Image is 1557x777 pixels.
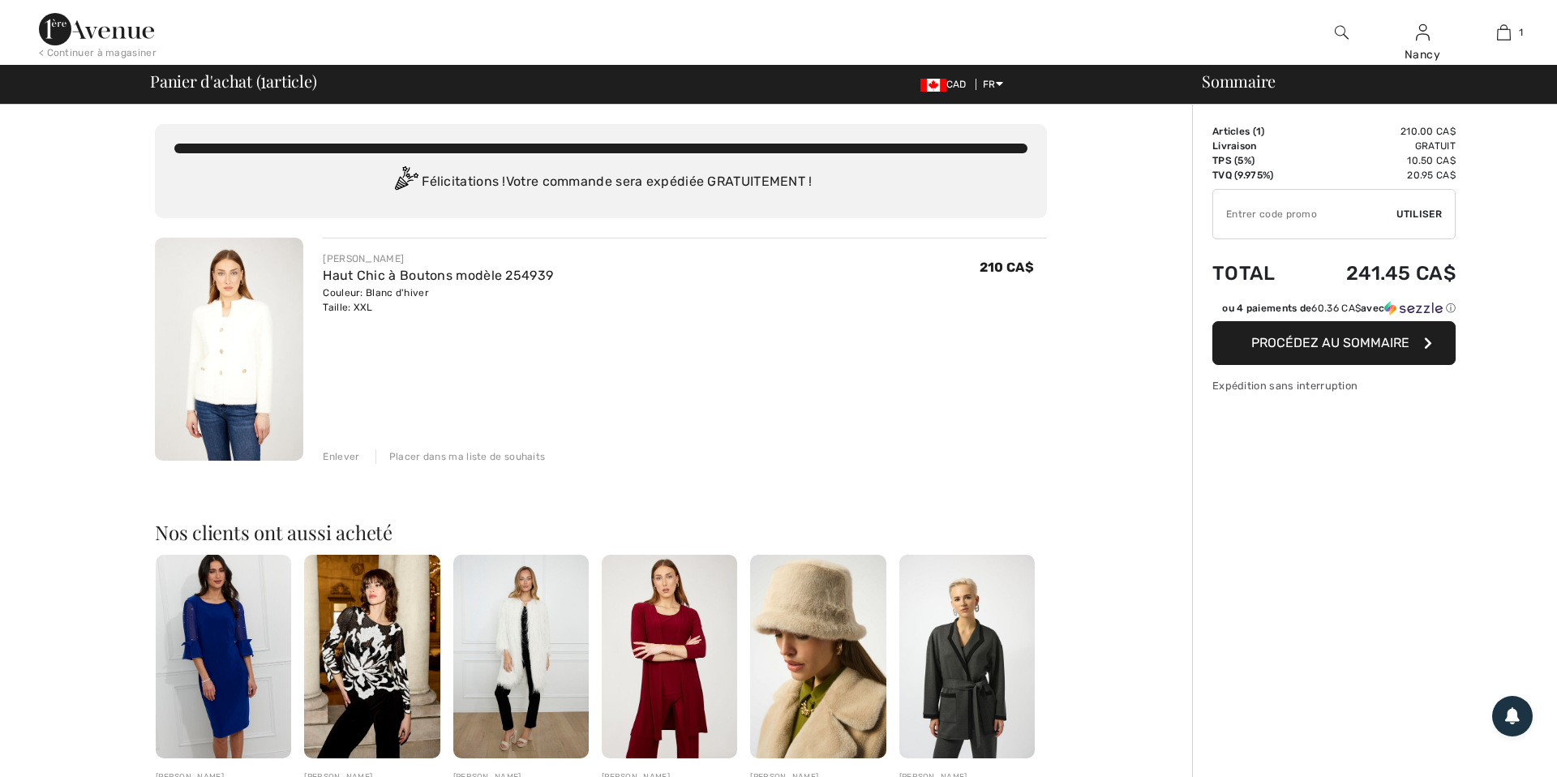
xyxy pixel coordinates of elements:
span: 1 [1519,25,1523,40]
img: Canadian Dollar [920,79,946,92]
button: Procédez au sommaire [1212,321,1456,365]
div: [PERSON_NAME] [323,251,553,266]
div: Enlever [323,449,359,464]
span: 210 CA$ [980,260,1034,275]
div: Couleur: Blanc d'hiver Taille: XXL [323,285,553,315]
a: Haut Chic à Boutons modèle 254939 [323,268,553,283]
span: FR [983,79,1003,90]
div: ou 4 paiements de avec [1222,301,1456,316]
img: Congratulation2.svg [389,166,422,199]
input: Code promo [1213,190,1396,238]
span: Panier d'achat ( article) [150,73,317,89]
div: ou 4 paiements de60.36 CA$avecSezzle Cliquez pour en savoir plus sur Sezzle [1212,301,1456,321]
td: Total [1212,246,1301,301]
a: 1 [1464,23,1543,42]
td: TVQ (9.975%) [1212,168,1301,182]
td: 10.50 CA$ [1301,153,1456,168]
img: Robe Élégante à Manches Évasées modèle 259025 [156,555,291,758]
span: 60.36 CA$ [1311,303,1361,314]
td: TPS (5%) [1212,153,1301,168]
span: Procédez au sommaire [1251,335,1409,350]
div: Sommaire [1182,73,1547,89]
span: CAD [920,79,973,90]
h2: Nos clients ont aussi acheté [155,522,1047,542]
td: Gratuit [1301,139,1456,153]
div: < Continuer à magasiner [39,45,157,60]
td: 20.95 CA$ [1301,168,1456,182]
img: Mes infos [1416,23,1430,42]
img: Haut Chic à Boutons modèle 254939 [155,238,303,461]
td: 241.45 CA$ [1301,246,1456,301]
td: Articles ( ) [1212,124,1301,139]
div: Félicitations ! Votre commande sera expédiée GRATUITEMENT ! [174,166,1027,199]
td: 210.00 CA$ [1301,124,1456,139]
img: Pull Orné de Bijoux modèle 259728 [304,555,440,758]
img: Veste Décontractée Ouverte modèle 216009 [602,555,737,758]
img: Mon panier [1497,23,1511,42]
img: 1ère Avenue [39,13,154,45]
td: Livraison [1212,139,1301,153]
img: Col Châle Coupe Décontractée Ceinture modèle 253223 [899,555,1035,758]
img: Chapeau en fausse fourrure modèle 253975 [750,555,886,758]
div: Expédition sans interruption [1212,378,1456,393]
span: 1 [1256,126,1261,137]
div: Nancy [1383,46,1462,63]
img: recherche [1335,23,1349,42]
img: Sezzle [1384,301,1443,316]
span: Utiliser [1396,207,1442,221]
img: Manteau Long Effet Plumes modèle 259733 [453,555,589,758]
span: 1 [260,69,266,90]
a: Se connecter [1416,24,1430,40]
div: Placer dans ma liste de souhaits [375,449,546,464]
